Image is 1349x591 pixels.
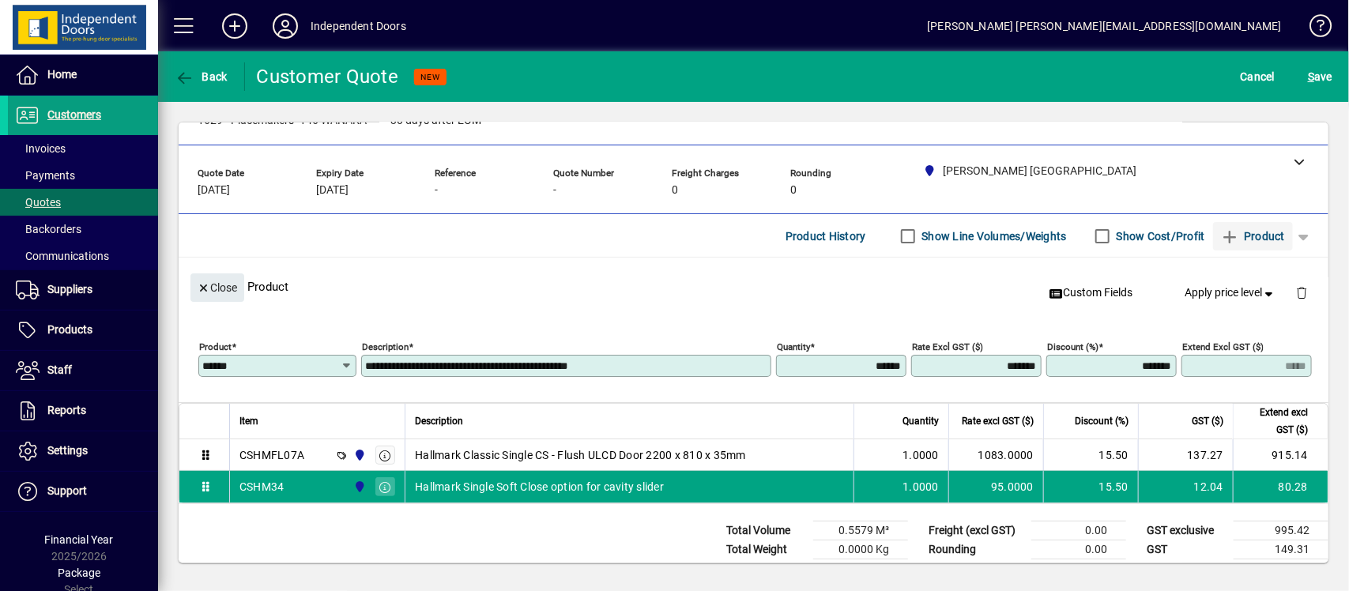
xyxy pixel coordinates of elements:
[349,446,367,464] span: Cromwell Central Otago
[199,341,232,352] mat-label: Product
[16,223,81,235] span: Backorders
[1308,70,1314,83] span: S
[1241,64,1276,89] span: Cancel
[16,250,109,262] span: Communications
[1138,439,1233,471] td: 137.27
[16,196,61,209] span: Quotes
[1234,559,1328,579] td: 1144.73
[813,540,908,559] td: 0.0000 Kg
[1113,228,1205,244] label: Show Cost/Profit
[813,521,908,540] td: 0.5579 M³
[239,447,304,463] div: CSHMFL07A
[8,472,158,511] a: Support
[257,64,399,89] div: Customer Quote
[1139,559,1234,579] td: GST inclusive
[1234,540,1328,559] td: 149.31
[16,142,66,155] span: Invoices
[1192,412,1223,430] span: GST ($)
[1075,412,1129,430] span: Discount (%)
[1237,62,1279,91] button: Cancel
[239,412,258,430] span: Item
[1298,3,1329,55] a: Knowledge Base
[1283,273,1321,311] button: Delete
[362,341,409,352] mat-label: Description
[672,184,678,197] span: 0
[179,258,1328,315] div: Product
[47,108,101,121] span: Customers
[1233,471,1328,503] td: 80.28
[47,363,72,376] span: Staff
[171,62,232,91] button: Back
[1283,285,1321,299] app-page-header-button: Delete
[8,216,158,243] a: Backorders
[921,521,1031,540] td: Freight (excl GST)
[16,169,75,182] span: Payments
[1043,471,1138,503] td: 15.50
[420,72,440,82] span: NEW
[1138,471,1233,503] td: 12.04
[718,540,813,559] td: Total Weight
[903,479,940,495] span: 1.0000
[1031,540,1126,559] td: 0.00
[1243,404,1308,439] span: Extend excl GST ($)
[1308,64,1332,89] span: ave
[415,447,746,463] span: Hallmark Classic Single CS - Flush ULCD Door 2200 x 810 x 35mm
[1031,521,1126,540] td: 0.00
[190,273,244,302] button: Close
[311,13,406,39] div: Independent Doors
[316,184,349,197] span: [DATE]
[919,228,1067,244] label: Show Line Volumes/Weights
[790,184,797,197] span: 0
[8,311,158,350] a: Products
[8,243,158,269] a: Communications
[197,275,238,301] span: Close
[8,431,158,471] a: Settings
[553,184,556,197] span: -
[415,412,463,430] span: Description
[1139,521,1234,540] td: GST exclusive
[8,55,158,95] a: Home
[1304,62,1336,91] button: Save
[921,540,1031,559] td: Rounding
[239,479,284,495] div: CSHM34
[1043,439,1138,471] td: 15.50
[912,341,983,352] mat-label: Rate excl GST ($)
[8,189,158,216] a: Quotes
[47,484,87,497] span: Support
[47,404,86,416] span: Reports
[8,351,158,390] a: Staff
[8,270,158,310] a: Suppliers
[1221,224,1285,249] span: Product
[1047,341,1098,352] mat-label: Discount (%)
[209,12,260,40] button: Add
[1179,279,1283,307] button: Apply price level
[8,135,158,162] a: Invoices
[349,478,367,495] span: Cromwell Central Otago
[47,323,92,336] span: Products
[47,283,92,295] span: Suppliers
[959,447,1034,463] div: 1083.0000
[8,391,158,431] a: Reports
[158,62,245,91] app-page-header-button: Back
[1182,341,1264,352] mat-label: Extend excl GST ($)
[1049,284,1133,301] span: Custom Fields
[902,412,939,430] span: Quantity
[903,447,940,463] span: 1.0000
[1139,540,1234,559] td: GST
[47,68,77,81] span: Home
[779,222,872,250] button: Product History
[45,533,114,546] span: Financial Year
[959,479,1034,495] div: 95.0000
[47,444,88,457] span: Settings
[415,479,664,495] span: Hallmark Single Soft Close option for cavity slider
[962,412,1034,430] span: Rate excl GST ($)
[8,162,158,189] a: Payments
[435,184,438,197] span: -
[1233,439,1328,471] td: 915.14
[1213,222,1293,250] button: Product
[175,70,228,83] span: Back
[786,224,866,249] span: Product History
[927,13,1282,39] div: [PERSON_NAME] [PERSON_NAME][EMAIL_ADDRESS][DOMAIN_NAME]
[777,341,810,352] mat-label: Quantity
[187,280,248,294] app-page-header-button: Close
